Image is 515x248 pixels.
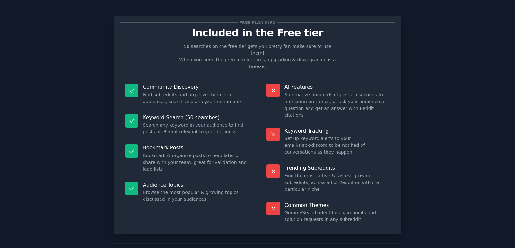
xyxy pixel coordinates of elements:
[284,202,390,208] p: Common Themes
[143,182,249,188] p: Audience Topics
[284,92,390,119] dd: Summarize hundreds of posts in seconds to find common trends, or ask your audience a question and...
[143,144,249,151] p: Bookmark Posts
[143,84,249,90] p: Community Discovery
[284,173,390,193] dd: Find the most active & fastest-growing subreddits, across all of Reddit or within a particular niche
[284,135,390,155] dd: Set up keyword alerts to your email/slack/discord to be notified of conversations as they happen
[143,122,249,135] dd: Search any keyword in your audience to find posts on Reddit relevant to your business
[143,152,249,173] dd: Bookmark & organize posts to read later or share with your team, great for validation and lead lists
[284,164,390,171] p: Trending Subreddits
[284,128,390,134] p: Keyword Tracking
[177,43,338,70] p: 50 searches on the free tier gets you pretty far, make sure to use them! When you need the premiu...
[143,114,249,121] p: Keyword Search (50 searches)
[284,209,390,223] dd: GummySearch identifies pain points and solution requests in any subreddit
[284,84,390,90] p: AI Features
[120,27,395,39] p: Included in the Free tier
[143,189,249,203] dd: Browse the most popular & growing topics discussed in your audiences
[143,92,249,105] dd: Find subreddits and organize them into audiences, search and analyze them in bulk
[238,19,277,26] span: Free plan info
